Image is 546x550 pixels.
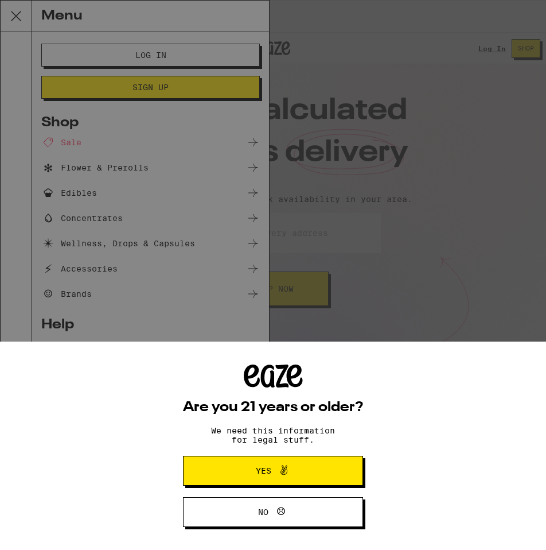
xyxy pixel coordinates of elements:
p: We need this information for legal stuff. [201,426,345,444]
button: No [183,497,363,527]
h2: Are you 21 years or older? [183,401,363,415]
span: Yes [256,467,271,475]
span: No [258,508,268,516]
button: Yes [183,456,363,486]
